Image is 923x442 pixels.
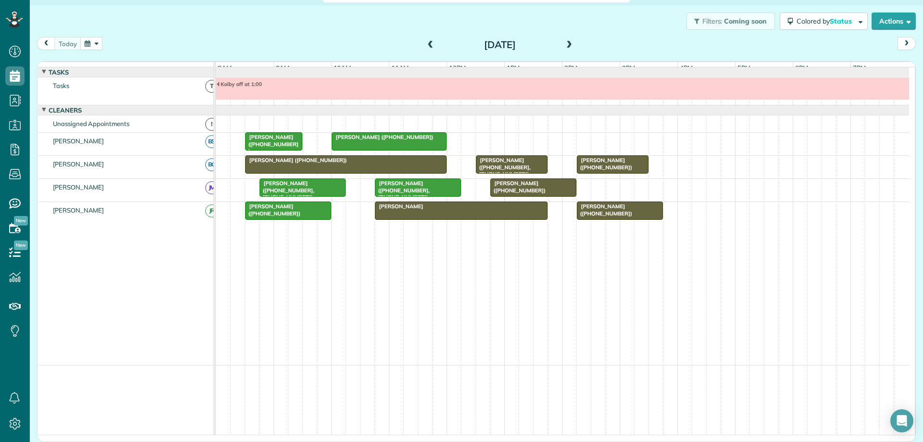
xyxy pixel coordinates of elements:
span: 11am [389,64,411,72]
span: [PERSON_NAME] ([PHONE_NUMBER]) [576,157,633,170]
span: Status [830,17,853,25]
button: Actions [872,13,916,30]
span: [PERSON_NAME] ([PHONE_NUMBER], [PHONE_NUMBER]) [259,180,314,201]
span: JM [205,181,218,194]
span: JR [205,204,218,217]
span: Kolby off at 1:00 [216,81,262,88]
span: [PERSON_NAME] [51,183,106,191]
span: [PERSON_NAME] ([PHONE_NUMBER], [PHONE_NUMBER]) [475,157,531,177]
span: 2pm [562,64,579,72]
span: ! [205,118,218,131]
span: 9am [274,64,292,72]
span: [PERSON_NAME] ([PHONE_NUMBER]) [576,203,633,216]
button: Colored byStatus [780,13,868,30]
span: [PERSON_NAME] ([PHONE_NUMBER]) [490,180,546,193]
span: [PERSON_NAME] [51,137,106,145]
span: [PERSON_NAME] ([PHONE_NUMBER], [PHONE_NUMBER]) [374,180,430,201]
button: prev [37,37,55,50]
span: 7pm [851,64,868,72]
div: Open Intercom Messenger [890,409,913,432]
span: [PERSON_NAME] [374,203,424,210]
span: 4pm [678,64,695,72]
span: Unassigned Appointments [51,120,131,127]
span: [PERSON_NAME] ([PHONE_NUMBER]) [331,134,434,140]
button: next [898,37,916,50]
span: BC [205,158,218,171]
span: [PERSON_NAME] ([PHONE_NUMBER]) [245,134,299,154]
span: 5pm [736,64,752,72]
span: 8am [216,64,234,72]
span: 1pm [505,64,522,72]
span: Tasks [47,68,71,76]
span: New [14,240,28,250]
span: Tasks [51,82,71,89]
button: today [54,37,81,50]
span: [PERSON_NAME] [51,160,106,168]
h2: [DATE] [440,39,560,50]
span: [PERSON_NAME] ([PHONE_NUMBER]) [245,157,348,164]
span: BS [205,135,218,148]
span: Coming soon [724,17,767,25]
span: Filters: [702,17,723,25]
span: New [14,216,28,226]
span: 10am [332,64,353,72]
span: [PERSON_NAME] [51,206,106,214]
span: Colored by [797,17,855,25]
span: Cleaners [47,106,84,114]
span: 6pm [793,64,810,72]
span: T [205,80,218,93]
span: 12pm [447,64,468,72]
span: [PERSON_NAME] ([PHONE_NUMBER]) [245,203,301,216]
span: 3pm [620,64,637,72]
